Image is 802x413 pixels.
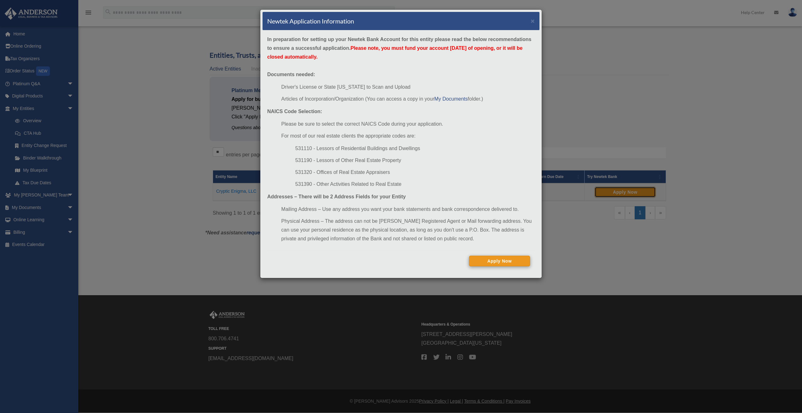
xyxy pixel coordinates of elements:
button: Apply Now [469,256,530,266]
strong: Documents needed: [267,72,315,77]
a: My Documents [434,96,468,102]
strong: In preparation for setting up your Newtek Bank Account for this entity please read the below reco... [267,37,531,60]
span: Please note, you must fund your account [DATE] of opening, or it will be closed automatically. [267,45,523,60]
strong: Addresses – There will be 2 Address Fields for your Entity [267,194,406,199]
li: Physical Address – The address can not be [PERSON_NAME] Registered Agent or Mail forwarding addre... [281,217,535,243]
li: Driver's License or State [US_STATE] to Scan and Upload [281,83,535,91]
button: × [531,18,535,24]
li: Mailing Address – Use any address you want your bank statements and bank correspondence delivered... [281,205,535,214]
li: 531110 - Lessors of Residential Buildings and Dwellings [295,144,535,153]
li: Articles of Incorporation/Organization (You can access a copy in your folder.) [281,95,535,103]
li: For most of our real estate clients the appropriate codes are: [281,132,535,140]
li: Please be sure to select the correct NAICS Code during your application. [281,120,535,128]
h4: Newtek Application Information [267,17,354,25]
li: 531190 - Lessors of Other Real Estate Property [295,156,535,165]
li: 531320 - Offices of Real Estate Appraisers [295,168,535,177]
strong: NAICS Code Selection: [267,109,322,114]
li: 531390 - Other Activities Related to Real Estate [295,180,535,189]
